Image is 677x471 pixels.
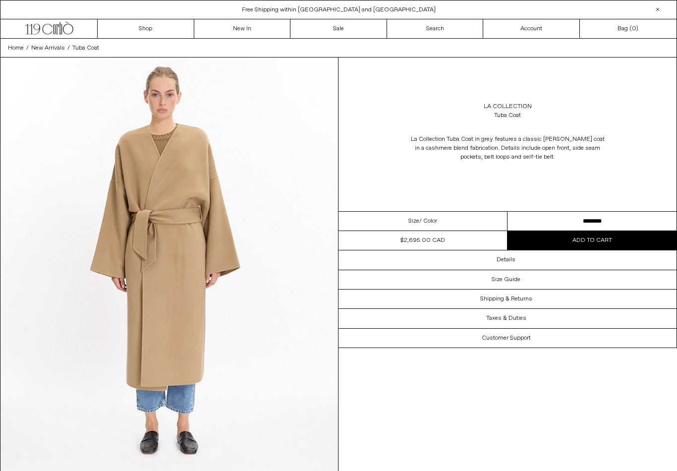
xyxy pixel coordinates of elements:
span: 0 [632,25,636,33]
a: Search [387,19,484,38]
h3: Details [497,256,515,263]
h3: Size Guide [492,276,520,283]
a: Bag () [580,19,677,38]
div: Tuba Coat [494,111,521,120]
a: Home [8,44,24,53]
p: La Collection Tuba Coat in grey features a classic [PERSON_NAME] coat in a cashmere blend fabrica... [408,130,607,167]
h3: Shipping & Returns [480,295,532,302]
a: Free Shipping within [GEOGRAPHIC_DATA] and [GEOGRAPHIC_DATA] [242,6,436,14]
span: Size [408,217,419,226]
span: Home [8,44,24,52]
span: New Arrivals [31,44,65,52]
h3: Customer Support [482,335,531,342]
a: Shop [98,19,194,38]
span: Add to cart [572,236,612,244]
a: New Arrivals [31,44,65,53]
span: Tuba Coat [72,44,99,52]
h3: Taxes & Duties [486,315,526,322]
span: / [26,44,29,53]
button: Add to cart [508,231,677,250]
span: / Color [419,217,437,226]
div: $2,695.00 CAD [400,236,445,245]
span: / [67,44,70,53]
a: Tuba Coat [72,44,99,53]
a: New In [194,19,291,38]
a: Sale [290,19,387,38]
span: ) [632,24,638,33]
a: La Collection [484,102,532,111]
a: Account [483,19,580,38]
